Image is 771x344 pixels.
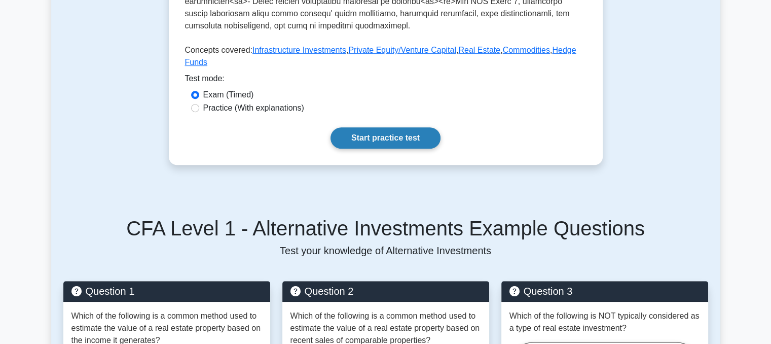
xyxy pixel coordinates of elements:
[252,46,346,54] a: Infrastructure Investments
[290,285,481,297] h5: Question 2
[63,216,708,240] h5: CFA Level 1 - Alternative Investments Example Questions
[203,102,304,114] label: Practice (With explanations)
[63,245,708,257] p: Test your knowledge of Alternative Investments
[71,285,262,297] h5: Question 1
[331,127,440,149] a: Start practice test
[203,89,254,101] label: Exam (Timed)
[503,46,550,54] a: Commodities
[185,73,586,89] div: Test mode:
[348,46,456,54] a: Private Equity/Venture Capital
[509,310,700,334] p: Which of the following is NOT typically considered as a type of real estate investment?
[509,285,700,297] h5: Question 3
[185,44,586,73] p: Concepts covered: , , , ,
[458,46,500,54] a: Real Estate
[185,46,576,66] a: Hedge Funds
